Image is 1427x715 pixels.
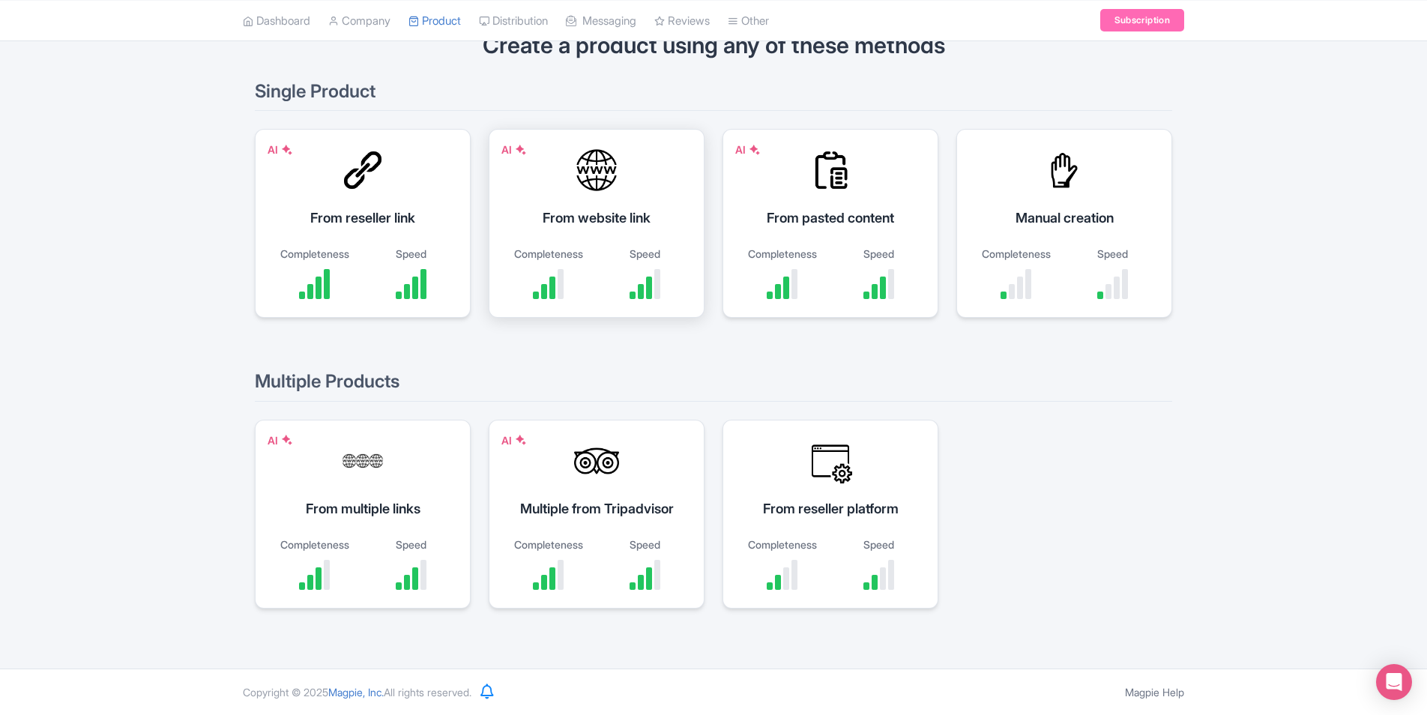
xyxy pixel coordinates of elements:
[274,246,355,262] div: Completeness
[741,498,920,519] div: From reseller platform
[328,686,384,699] span: Magpie, Inc.
[838,537,920,552] div: Speed
[1125,686,1184,699] a: Magpie Help
[507,498,686,519] div: Multiple from Tripadvisor
[515,144,527,156] img: AI Symbol
[838,246,920,262] div: Speed
[501,142,527,157] div: AI
[234,684,480,700] div: Copyright © 2025 All rights reserved.
[501,432,527,448] div: AI
[1376,664,1412,700] div: Open Intercom Messenger
[370,537,452,552] div: Speed
[507,246,589,262] div: Completeness
[370,246,452,262] div: Speed
[1100,9,1184,31] a: Subscription
[268,432,293,448] div: AI
[741,208,920,228] div: From pasted content
[1072,246,1153,262] div: Speed
[741,537,823,552] div: Completeness
[604,246,686,262] div: Speed
[281,144,293,156] img: AI Symbol
[255,33,1172,58] h1: Create a product using any of these methods
[604,537,686,552] div: Speed
[274,537,355,552] div: Completeness
[741,246,823,262] div: Completeness
[255,82,1172,111] h2: Single Product
[274,498,452,519] div: From multiple links
[507,537,589,552] div: Completeness
[274,208,452,228] div: From reseller link
[507,208,686,228] div: From website link
[255,372,1172,401] h2: Multiple Products
[749,144,761,156] img: AI Symbol
[975,208,1153,228] div: Manual creation
[281,434,293,446] img: AI Symbol
[515,434,527,446] img: AI Symbol
[735,142,761,157] div: AI
[268,142,293,157] div: AI
[956,129,1172,336] a: Manual creation Completeness Speed
[975,246,1057,262] div: Completeness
